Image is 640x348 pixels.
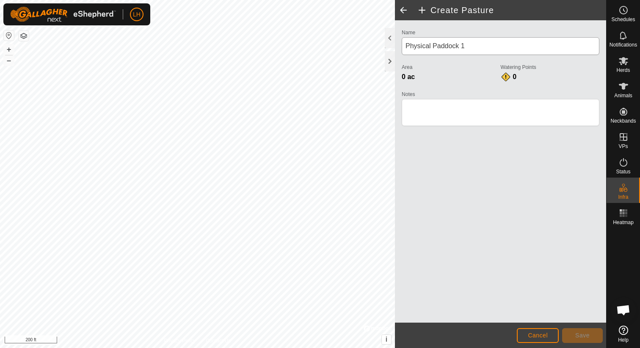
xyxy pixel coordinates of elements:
label: Notes [402,90,599,98]
span: LH [133,10,141,19]
span: Animals [614,93,632,98]
span: Infra [618,195,628,200]
span: i [386,336,387,343]
span: VPs [618,144,628,149]
a: Privacy Policy [164,337,196,345]
span: Schedules [611,17,635,22]
a: Help [607,322,640,346]
span: Status [616,169,630,174]
span: 0 ac [402,73,415,80]
span: Heatmap [613,220,634,225]
button: Map Layers [19,31,29,41]
button: – [4,55,14,66]
button: + [4,44,14,55]
span: Notifications [610,42,637,47]
a: Contact Us [206,337,231,345]
label: Name [402,29,599,36]
span: Herds [616,68,630,73]
img: Gallagher Logo [10,7,116,22]
label: Area [402,63,500,71]
span: 0 [513,73,516,80]
button: Reset Map [4,30,14,41]
button: Save [562,328,603,343]
span: Help [618,337,629,343]
button: Cancel [517,328,559,343]
h2: Create Pasture [417,5,606,15]
span: Neckbands [610,118,636,123]
button: i [382,335,391,344]
label: Watering Points [501,63,599,71]
span: Save [575,332,590,339]
div: Open chat [611,297,636,323]
span: Cancel [528,332,548,339]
